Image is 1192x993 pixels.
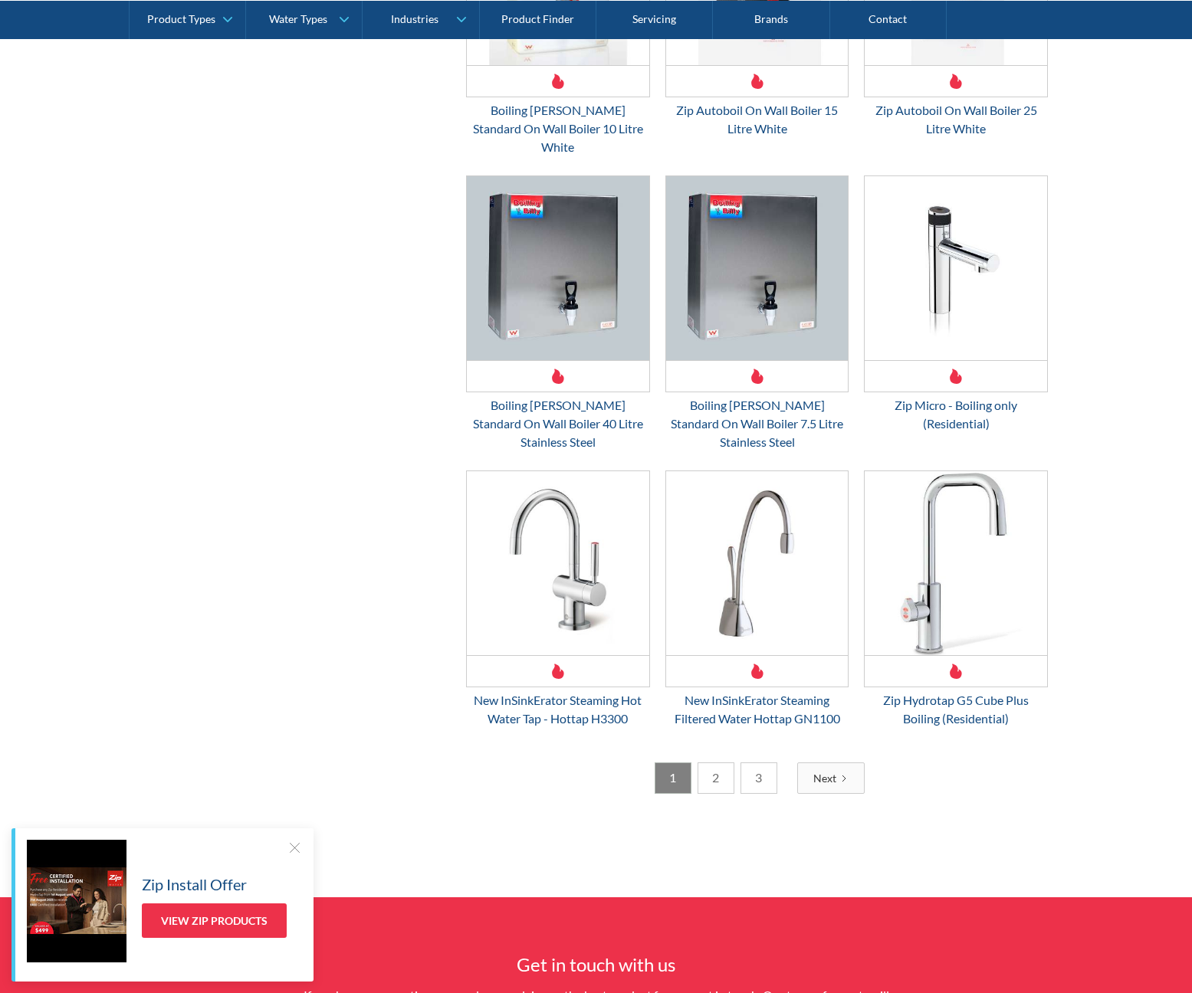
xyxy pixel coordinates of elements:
[665,470,849,728] a: New InSinkErator Steaming Filtered Water Hottap GN1100New InSinkErator Steaming Filtered Water Ho...
[698,762,734,794] a: 2
[655,762,691,794] a: 1
[864,691,1048,728] div: Zip Hydrotap G5 Cube Plus Boiling (Residential)
[27,840,126,962] img: Zip Install Offer
[813,770,836,786] div: Next
[864,101,1048,138] div: Zip Autoboil On Wall Boiler 25 Litre White
[797,762,865,794] a: Next Page
[865,176,1047,360] img: Zip Micro - Boiling only (Residential)
[740,762,777,794] a: 3
[864,175,1048,433] a: Zip Micro - Boiling only (Residential)Zip Micro - Boiling only (Residential)
[466,101,650,156] div: Boiling [PERSON_NAME] Standard On Wall Boiler 10 Litre White
[864,396,1048,433] div: Zip Micro - Boiling only (Residential)
[665,101,849,138] div: Zip Autoboil On Wall Boiler 15 Litre White
[466,396,650,451] div: Boiling [PERSON_NAME] Standard On Wall Boiler 40 Litre Stainless Steel
[466,470,650,728] a: New InSinkErator Steaming Hot Water Tap - Hottap H3300New InSinkErator Steaming Hot Water Tap - H...
[466,762,1049,794] div: List
[466,691,650,728] div: New InSinkErator Steaming Hot Water Tap - Hottap H3300
[466,175,650,451] a: Boiling Billy Standard On Wall Boiler 40 Litre Stainless SteelBoiling [PERSON_NAME] Standard On W...
[142,873,247,896] h5: Zip Install Offer
[665,691,849,728] div: New InSinkErator Steaming Filtered Water Hottap GN1100
[467,471,649,655] img: New InSinkErator Steaming Hot Water Tap - Hottap H3300
[666,471,849,655] img: New InSinkErator Steaming Filtered Water Hottap GN1100
[269,12,327,25] div: Water Types
[666,176,849,360] img: Boiling Billy Standard On Wall Boiler 7.5 Litre Stainless Steel
[142,903,287,938] a: View Zip Products
[467,176,649,360] img: Boiling Billy Standard On Wall Boiler 40 Litre Stainless Steel
[6,37,48,51] span: Text us
[865,471,1047,655] img: Zip Hydrotap G5 Cube Plus Boiling (Residential)
[391,12,438,25] div: Industries
[297,951,895,978] h4: Get in touch with us
[665,175,849,451] a: Boiling Billy Standard On Wall Boiler 7.5 Litre Stainless SteelBoiling [PERSON_NAME] Standard On ...
[665,396,849,451] div: Boiling [PERSON_NAME] Standard On Wall Boiler 7.5 Litre Stainless Steel
[147,12,215,25] div: Product Types
[864,470,1048,728] a: Zip Hydrotap G5 Cube Plus Boiling (Residential)Zip Hydrotap G5 Cube Plus Boiling (Residential)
